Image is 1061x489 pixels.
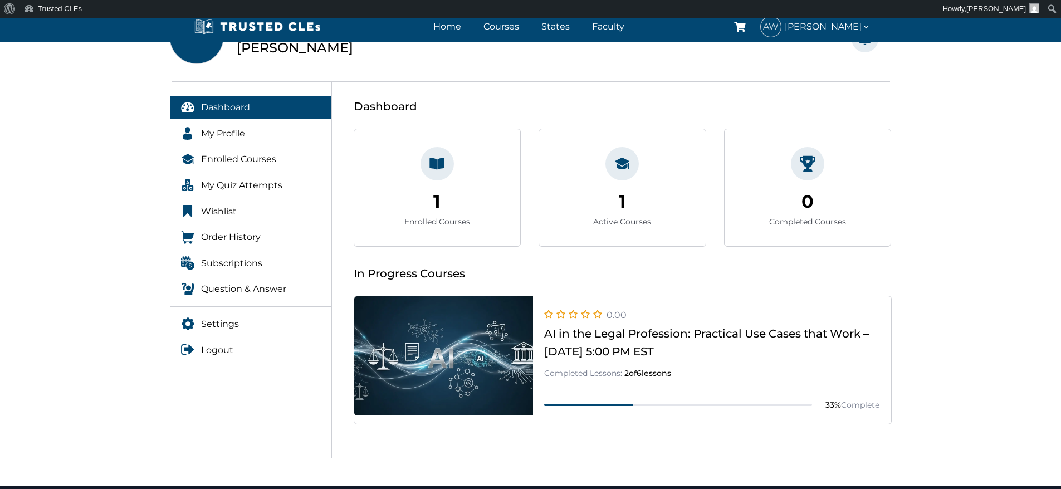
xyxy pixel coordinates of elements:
span: [PERSON_NAME] [966,4,1026,13]
div: Completed Courses [769,216,846,228]
span: Wishlist [201,204,237,219]
a: Faculty [589,18,627,35]
div: 1 [433,187,441,216]
img: Trusted CLEs [191,18,324,35]
a: Wishlist [170,200,332,223]
div: Enrolled Courses [404,216,470,228]
span: AW [761,17,781,37]
span: Subscriptions [201,256,262,271]
span: Settings [201,317,239,331]
div: [PERSON_NAME] [237,37,353,58]
a: My Profile [170,122,332,145]
a: Enrolled Courses [170,148,332,171]
a: States [539,18,573,35]
div: In Progress Courses [354,265,892,282]
span: Logout [201,343,233,358]
a: Logout [170,339,332,362]
a: Settings [170,312,332,336]
div: 1 [619,187,626,216]
div: Dashboard [354,97,892,115]
span: Enrolled Courses [201,152,276,167]
span: Dashboard [201,100,250,115]
div: Active Courses [593,216,651,228]
span: Question & Answer [201,282,286,296]
a: Subscriptions [170,252,332,275]
a: Question & Answer [170,277,332,301]
a: My Quiz Attempts [170,174,332,197]
div: 0 [801,187,814,216]
a: Order History [170,226,332,249]
a: Dashboard [170,96,332,119]
a: Home [431,18,464,35]
span: My Profile [201,126,245,141]
span: Order History [201,230,261,245]
a: Courses [481,18,522,35]
span: [PERSON_NAME] [785,19,871,34]
span: My Quiz Attempts [201,178,282,193]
